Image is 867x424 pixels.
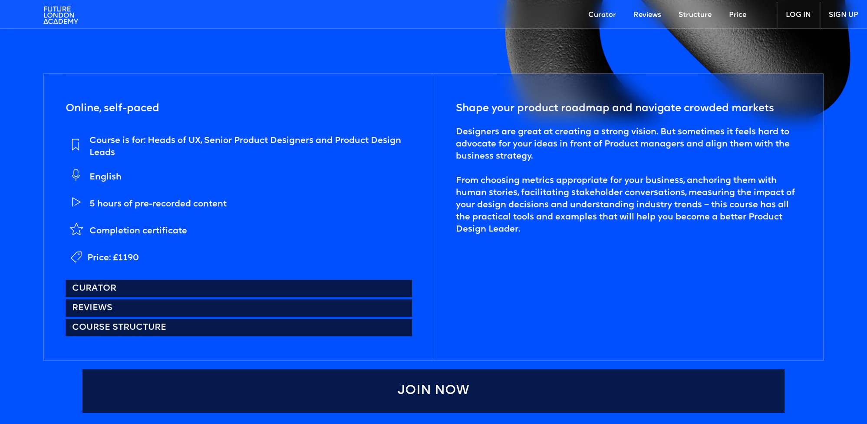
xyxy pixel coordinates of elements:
div: Price: £1190 [87,252,139,264]
div: English [89,171,122,183]
h5: Shape your product roadmap and navigate crowded markets [456,100,774,117]
a: Curator [66,280,412,297]
a: Structure [670,2,720,28]
a: Price [720,2,755,28]
a: Reviews [66,299,412,317]
a: Reviews [625,2,670,28]
div: Course is for: Heads of UX, Senior Product Designers and Product Design Leads [89,135,412,159]
a: LOG IN [777,2,820,28]
a: Curator [580,2,625,28]
a: Course structure [66,319,412,336]
a: Join Now [82,369,785,413]
div: Completion certificate [89,225,187,237]
div: Designers are great at creating a strong vision. But sometimes it feels hard to advocate for your... [456,126,802,235]
h5: Online, self-paced [66,100,159,117]
a: SIGN UP [820,2,867,28]
div: 5 hours of pre-recorded content [89,198,227,210]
